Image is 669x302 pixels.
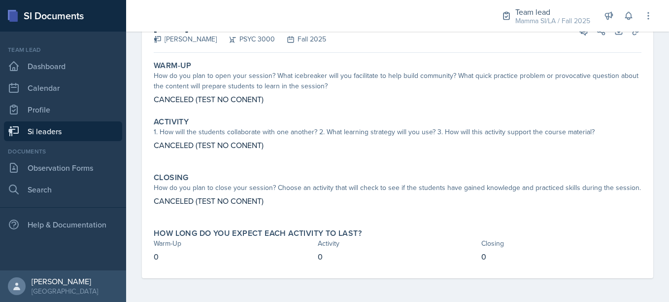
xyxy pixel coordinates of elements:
div: Team lead [515,6,590,18]
div: Activity [318,238,478,249]
label: How long do you expect each activity to last? [154,228,362,238]
p: 0 [154,251,314,263]
div: [PERSON_NAME] [154,34,217,44]
label: Closing [154,173,189,183]
div: Documents [4,147,122,156]
div: Mamma SI/LA / Fall 2025 [515,16,590,26]
a: Observation Forms [4,158,122,178]
label: Activity [154,117,189,127]
p: CANCELED (TEST NO CONENT) [154,93,641,105]
div: 1. How will the students collaborate with one another? 2. What learning strategy will you use? 3.... [154,127,641,137]
label: Warm-Up [154,61,192,71]
a: Dashboard [4,56,122,76]
div: Warm-Up [154,238,314,249]
a: Search [4,180,122,199]
div: [PERSON_NAME] [32,276,98,286]
div: How do you plan to close your session? Choose an activity that will check to see if the students ... [154,183,641,193]
div: Closing [481,238,641,249]
a: Calendar [4,78,122,98]
div: How do you plan to open your session? What icebreaker will you facilitate to help build community... [154,71,641,91]
div: Help & Documentation [4,215,122,234]
p: CANCELED (TEST NO CONENT) [154,139,641,151]
p: CANCELED (TEST NO CONENT) [154,195,641,207]
div: [GEOGRAPHIC_DATA] [32,286,98,296]
div: Team lead [4,45,122,54]
div: PSYC 3000 [217,34,275,44]
a: Profile [4,100,122,119]
div: Fall 2025 [275,34,326,44]
p: 0 [318,251,478,263]
a: Si leaders [4,121,122,141]
p: 0 [481,251,641,263]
